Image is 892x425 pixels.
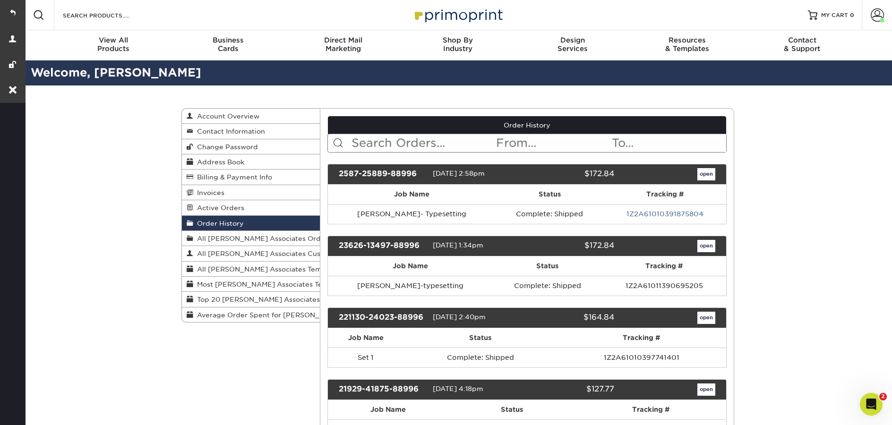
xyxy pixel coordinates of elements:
[182,307,320,322] a: Average Order Spent for [PERSON_NAME] Associates
[697,240,715,252] a: open
[328,185,496,204] th: Job Name
[193,189,224,196] span: Invoices
[575,400,726,419] th: Tracking #
[171,36,286,53] div: Cards
[433,241,483,249] span: [DATE] 1:34pm
[328,256,493,276] th: Job Name
[328,116,727,134] a: Order History
[193,296,373,303] span: Top 20 [PERSON_NAME] Associates Location Order
[448,400,575,419] th: Status
[328,204,496,224] td: [PERSON_NAME]- Typesetting
[193,204,244,212] span: Active Orders
[520,312,621,324] div: $164.84
[328,400,449,419] th: Job Name
[332,383,433,396] div: 21929-41875-88996
[515,30,630,60] a: DesignServices
[821,11,848,19] span: MY CART
[404,328,557,348] th: Status
[411,5,505,25] img: Primoprint
[630,36,745,53] div: & Templates
[332,168,433,180] div: 2587-25889-88996
[56,30,171,60] a: View AllProducts
[332,240,433,252] div: 23626-13497-88996
[493,256,602,276] th: Status
[401,36,515,44] span: Shop By
[520,240,621,252] div: $172.84
[520,168,621,180] div: $172.84
[182,109,320,124] a: Account Overview
[860,393,883,416] iframe: Intercom live chat
[328,348,404,367] td: Set 1
[697,168,715,180] a: open
[332,312,433,324] div: 221130-24023-88996
[286,36,401,44] span: Direct Mail
[182,154,320,170] a: Address Book
[286,36,401,53] div: Marketing
[193,280,369,288] span: Most [PERSON_NAME] Associates Templates Used
[520,383,621,396] div: $127.77
[697,312,715,324] a: open
[351,134,496,152] input: Search Orders...
[193,265,343,273] span: All [PERSON_NAME] Associates Templates
[56,36,171,53] div: Products
[602,256,726,276] th: Tracking #
[401,36,515,53] div: Industry
[193,220,244,227] span: Order History
[182,216,320,231] a: Order History
[401,30,515,60] a: Shop ByIndustry
[496,204,604,224] td: Complete: Shipped
[630,30,745,60] a: Resources& Templates
[193,173,272,181] span: Billing & Payment Info
[182,262,320,277] a: All [PERSON_NAME] Associates Templates
[62,9,154,21] input: SEARCH PRODUCTS.....
[193,143,258,151] span: Change Password
[56,36,171,44] span: View All
[850,12,854,18] span: 0
[328,328,404,348] th: Job Name
[182,139,320,154] a: Change Password
[182,231,320,246] a: All [PERSON_NAME] Associates Orders
[171,36,286,44] span: Business
[193,127,265,135] span: Contact Information
[515,36,630,53] div: Services
[496,185,604,204] th: Status
[171,30,286,60] a: BusinessCards
[286,30,401,60] a: Direct MailMarketing
[602,276,726,296] td: 1Z2A61011390695205
[24,64,892,82] h2: Welcome, [PERSON_NAME]
[182,124,320,139] a: Contact Information
[193,250,344,257] span: All [PERSON_NAME] Associates Customers
[193,158,244,166] span: Address Book
[745,36,859,53] div: & Support
[745,36,859,44] span: Contact
[328,276,493,296] td: [PERSON_NAME]-typesetting
[630,36,745,44] span: Resources
[697,383,715,396] a: open
[193,112,259,120] span: Account Overview
[745,30,859,60] a: Contact& Support
[193,235,331,242] span: All [PERSON_NAME] Associates Orders
[604,185,726,204] th: Tracking #
[611,134,726,152] input: To...
[495,134,610,152] input: From...
[182,200,320,215] a: Active Orders
[182,246,320,261] a: All [PERSON_NAME] Associates Customers
[182,185,320,200] a: Invoices
[626,210,703,218] a: 1Z2A61010391875804
[557,348,726,367] td: 1Z2A61010397741401
[193,311,381,319] span: Average Order Spent for [PERSON_NAME] Associates
[557,328,726,348] th: Tracking #
[493,276,602,296] td: Complete: Shipped
[433,385,483,392] span: [DATE] 4:18pm
[433,170,485,177] span: [DATE] 2:58pm
[182,292,320,307] a: Top 20 [PERSON_NAME] Associates Location Order
[515,36,630,44] span: Design
[404,348,557,367] td: Complete: Shipped
[879,393,887,400] span: 2
[433,313,486,321] span: [DATE] 2:40pm
[182,170,320,185] a: Billing & Payment Info
[182,277,320,292] a: Most [PERSON_NAME] Associates Templates Used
